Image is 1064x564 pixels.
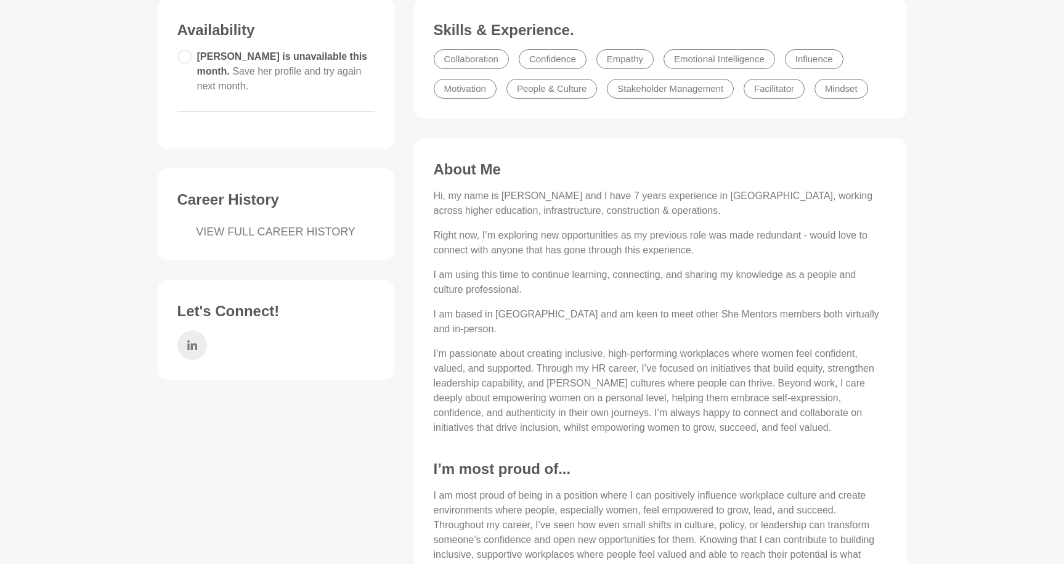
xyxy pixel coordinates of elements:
[197,66,362,91] span: Save her profile and try again next month.
[177,330,207,360] a: LinkedIn
[434,307,887,337] p: I am based in [GEOGRAPHIC_DATA] and am keen to meet other She Mentors members both virtually and ...
[434,346,887,435] p: I’m passionate about creating inclusive, high-performing workplaces where women feel confident, v...
[434,189,887,218] p: Hi, my name is [PERSON_NAME] and I have 7 years experience in [GEOGRAPHIC_DATA], working across h...
[434,228,887,258] p: Right now, I’m exploring new opportunities as my previous role was made redundant - would love to...
[434,21,887,39] h3: Skills & Experience.
[434,268,887,297] p: I am using this time to continue learning, connecting, and sharing my knowledge as a people and c...
[177,190,375,209] h3: Career History
[177,224,375,240] a: VIEW FULL CAREER HISTORY
[177,302,375,321] h3: Let's Connect!
[434,160,887,179] h3: About Me
[434,460,887,478] h3: I’m most proud of...
[197,51,368,91] span: [PERSON_NAME] is unavailable this month.
[177,21,375,39] h3: Availability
